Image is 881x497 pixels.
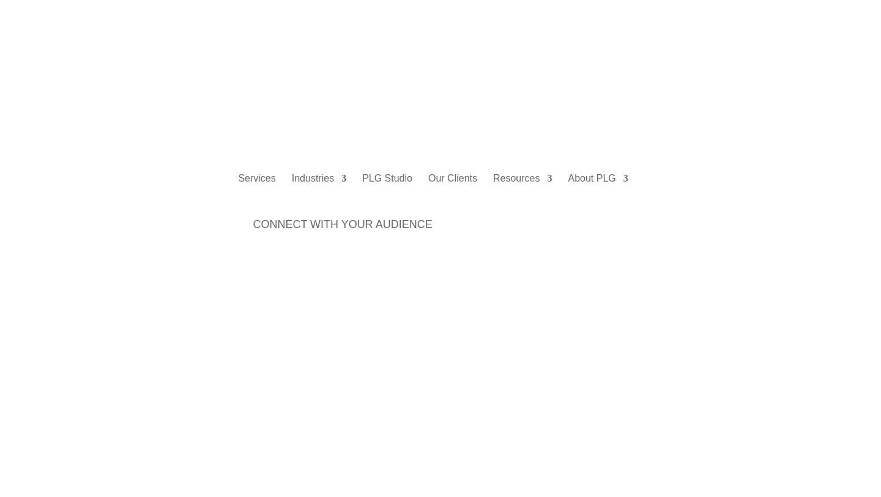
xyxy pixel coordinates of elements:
a: Our Clients [428,158,477,199]
a: Services [238,158,275,199]
a: Connect with Your Audience [238,199,447,251]
a: Industries [292,158,346,199]
a: PLG Studio [362,158,412,199]
a: About PLG [568,158,628,199]
a: Resources [493,158,552,199]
